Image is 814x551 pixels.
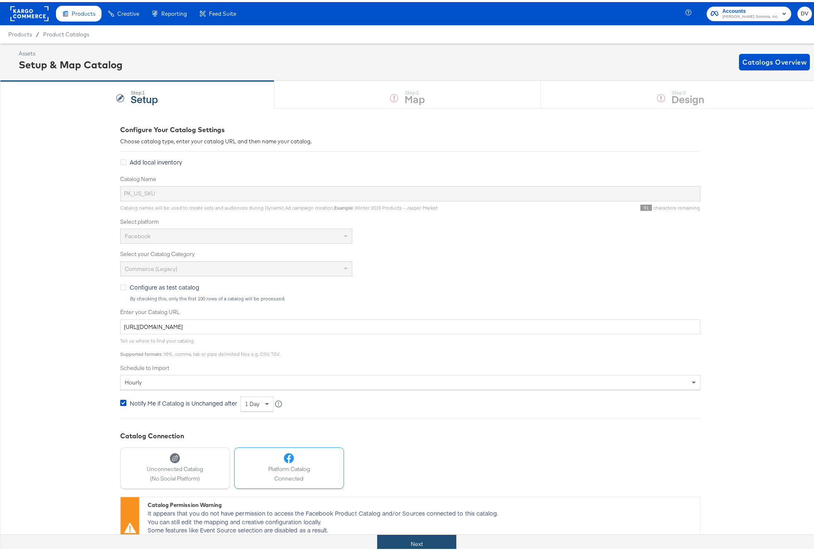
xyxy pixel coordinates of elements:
[334,203,353,209] strong: Example
[131,90,158,104] strong: Setup
[130,397,237,405] span: Notify Me if Catalog is Unchanged after
[19,48,123,56] div: Assets
[640,203,652,209] span: 91
[739,52,810,68] button: Catalogs Overview
[43,29,89,36] a: Product Catalogs
[801,7,809,17] span: DV
[131,88,158,94] div: Step: 1
[130,156,182,164] span: Add local inventory
[268,463,310,471] span: Platform Catalog
[148,507,696,532] p: It appears that you do not have permission to access the Facebook Product Catalog and/or Sources ...
[797,5,812,19] button: DV
[147,473,203,481] span: (No Social Platform)
[268,473,310,481] span: Connected
[120,184,700,199] input: Name your catalog e.g. My Dynamic Product Catalog
[125,377,142,384] span: hourly
[120,173,700,181] label: Catalog Name
[722,5,779,14] span: Accounts
[120,216,700,224] label: Select platform
[120,248,700,256] label: Select your Catalog Category
[125,230,150,238] span: Facebook
[234,445,344,487] button: Platform CatalogConnected
[19,56,123,70] div: Setup & Map Catalog
[245,398,259,406] span: 1 day
[120,349,162,355] strong: Supported formats
[161,8,187,15] span: Reporting
[117,8,139,15] span: Creative
[120,445,230,487] button: Unconnected Catalog(No Social Platform)
[148,499,696,507] div: Catalog Permission Warning
[120,306,700,314] label: Enter your Catalog URL
[209,8,236,15] span: Feed Suite
[120,429,700,439] div: Catalog Connection
[32,29,43,36] span: /
[742,54,807,66] span: Catalogs Overview
[438,203,700,209] div: characters remaining
[147,463,203,471] span: Unconnected Catalog
[120,362,700,370] label: Schedule to Import
[125,263,177,271] span: Commerce (Legacy)
[8,29,32,36] span: Products
[120,123,700,133] div: Configure Your Catalog Settings
[707,5,791,19] button: Accounts[PERSON_NAME] Sonoma, Inc.
[120,317,700,333] input: Enter Catalog URL, e.g. http://www.example.com/products.xml
[72,8,95,15] span: Products
[130,294,700,300] div: By checking this, only the first 100 rows of a catalog will be processed.
[120,135,700,143] div: Choose catalog type, enter your catalog URL and then name your catalog.
[130,281,199,289] span: Configure as test catalog
[722,12,779,18] span: [PERSON_NAME] Sonoma, Inc.
[120,336,280,355] span: Tell us where to find your catalog. : XML, comma, tab or pipe delimited files e.g. CSV, TSV.
[120,203,438,209] span: Catalog names will be used to create sets and audiences during Dynamic Ad campaign creation. : Wi...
